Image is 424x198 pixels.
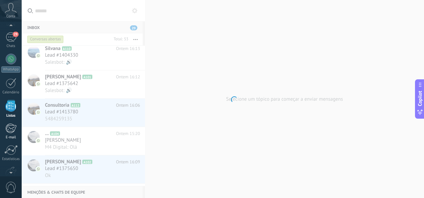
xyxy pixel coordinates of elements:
span: Conta [6,14,15,19]
div: Chats [1,44,21,48]
div: E-mail [1,135,21,140]
div: WhatsApp [1,66,20,73]
div: Estatísticas [1,157,21,161]
div: Calendário [1,90,21,95]
span: 29 [13,32,18,37]
span: Copilot [417,91,423,106]
div: Listas [1,114,21,118]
